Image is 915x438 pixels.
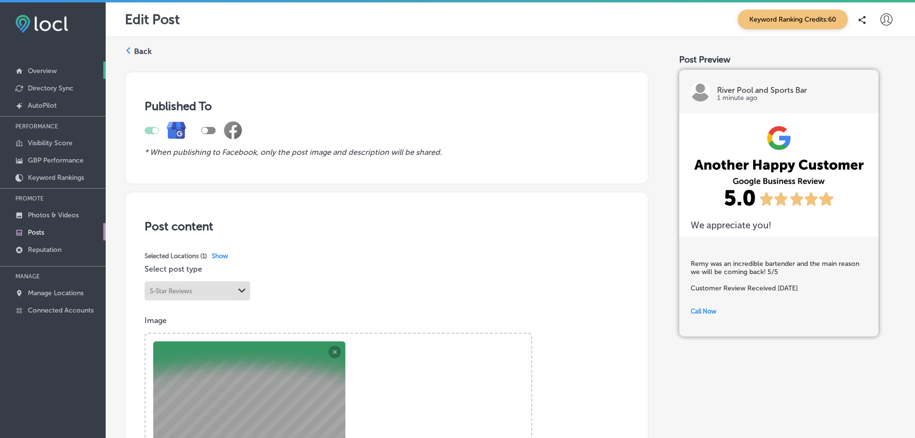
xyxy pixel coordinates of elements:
img: fda3e92497d09a02dc62c9cd864e3231.png [15,15,68,33]
p: Overview [28,67,57,75]
p: Manage Locations [28,289,84,297]
h3: Post content [145,219,629,233]
span: Call Now [691,308,717,315]
p: 1 minute ago [717,94,867,102]
span: Selected Locations ( 1 ) [145,252,207,260]
p: AutoPilot [28,101,57,110]
p: Edit Post [125,12,180,27]
p: Directory Sync [28,84,73,92]
p: Image [145,316,629,325]
span: Keyword Ranking Credits: 60 [738,10,848,29]
h3: Published To [145,99,629,113]
p: Keyword Rankings [28,174,84,182]
p: Visibility Score [28,139,73,147]
div: 5-Star Reviews [150,288,192,295]
span: Show [212,252,228,260]
p: Select post type [145,264,629,274]
p: Connected Accounts [28,306,94,314]
p: Reputation [28,246,61,254]
h3: We appreciate you ! [691,220,867,231]
p: GBP Performance [28,156,84,164]
h5: Remy was an incredible bartender and the main reason we will be coming back! 5/5 Customer Review ... [691,260,867,292]
img: logo [691,82,710,101]
div: Post Preview [679,54,896,65]
label: Back [134,46,152,57]
p: Photos & Videos [28,211,79,219]
p: River Pool and Sports Bar [717,87,867,94]
i: * When publishing to Facebook, only the post image and description will be shared. [145,148,442,157]
p: Posts [28,228,44,237]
